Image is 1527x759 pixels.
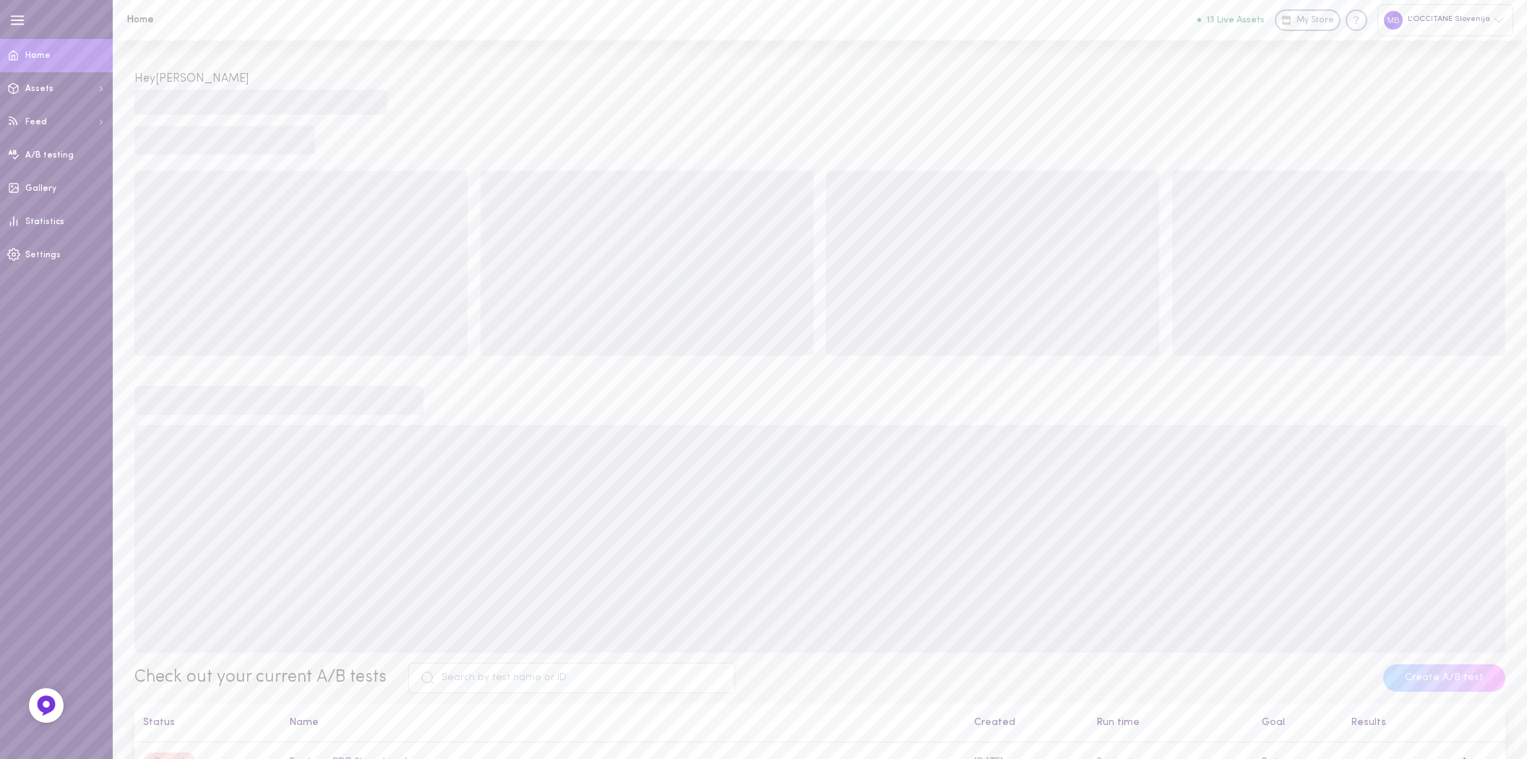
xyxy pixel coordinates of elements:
[126,14,365,25] h1: Home
[134,669,387,686] span: Check out your current A/B tests
[25,218,64,226] span: Statistics
[1197,15,1265,25] button: 13 Live Assets
[35,695,57,716] img: Feedback Button
[1383,672,1505,683] a: Create A/B test
[25,184,56,193] span: Gallery
[1296,14,1334,27] span: My Store
[25,251,61,260] span: Settings
[1377,4,1513,35] div: L'OCCITANE Slovenija
[1342,703,1452,743] th: Results
[25,151,74,160] span: A/B testing
[134,73,249,85] span: Hey [PERSON_NAME]
[280,703,966,743] th: Name
[25,51,51,60] span: Home
[966,703,1088,743] th: Created
[1346,9,1367,31] div: Knowledge center
[1275,9,1341,31] a: My Store
[1088,703,1254,743] th: Run time
[25,118,47,126] span: Feed
[1383,664,1505,692] button: Create A/B test
[134,703,280,743] th: Status
[408,663,735,693] input: Search by test name or ID
[1197,15,1275,25] a: 13 Live Assets
[1254,703,1342,743] th: Goal
[25,85,53,93] span: Assets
